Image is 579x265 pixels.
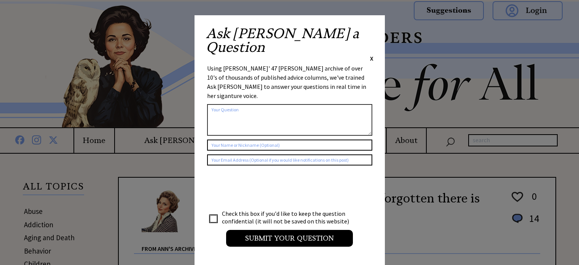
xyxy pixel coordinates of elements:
iframe: reCAPTCHA [207,173,323,203]
h2: Ask [PERSON_NAME] a Question [206,27,373,54]
span: X [370,55,373,62]
div: Using [PERSON_NAME]' 47 [PERSON_NAME] archive of over 10's of thousands of published advice colum... [207,64,372,100]
input: Submit your Question [226,230,353,247]
input: Your Email Address (Optional if you would like notifications on this post) [207,154,372,165]
td: Check this box if you'd like to keep the question confidential (it will not be saved on this webs... [222,209,356,225]
input: Your Name or Nickname (Optional) [207,140,372,151]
